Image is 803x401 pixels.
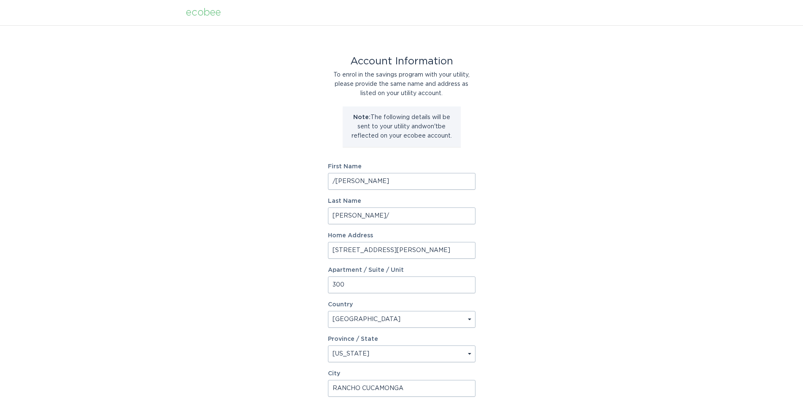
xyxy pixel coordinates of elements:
label: First Name [328,164,475,170]
label: Province / State [328,336,378,342]
label: Apartment / Suite / Unit [328,267,475,273]
div: ecobee [186,8,221,17]
label: Country [328,302,353,308]
div: To enrol in the savings program with your utility, please provide the same name and address as li... [328,70,475,98]
label: Home Address [328,233,475,239]
label: Last Name [328,198,475,204]
p: The following details will be sent to your utility and won't be reflected on your ecobee account. [349,113,454,141]
strong: Note: [353,114,371,120]
label: City [328,371,475,377]
div: Account Information [328,57,475,66]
